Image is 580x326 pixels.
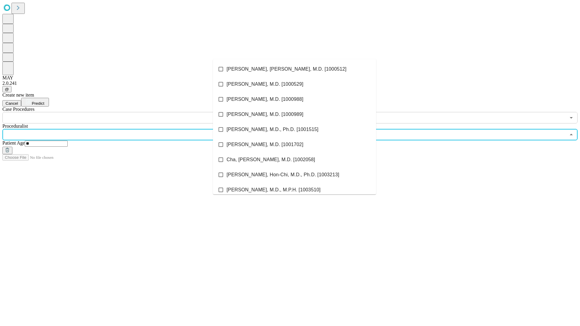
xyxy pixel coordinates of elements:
[21,98,49,107] button: Predict
[227,96,303,103] span: [PERSON_NAME], M.D. [1000988]
[2,123,28,129] span: Proceduralist
[227,111,303,118] span: [PERSON_NAME], M.D. [1000989]
[2,140,25,145] span: Patient Age
[5,87,9,91] span: @
[227,81,303,88] span: [PERSON_NAME], M.D. [1000529]
[227,171,339,178] span: [PERSON_NAME], Hon-Chi, M.D., Ph.D. [1003213]
[32,101,44,106] span: Predict
[567,130,575,139] button: Close
[227,141,303,148] span: [PERSON_NAME], M.D. [1001702]
[227,126,318,133] span: [PERSON_NAME], M.D., Ph.D. [1001515]
[2,81,578,86] div: 2.0.241
[5,101,18,106] span: Cancel
[2,107,34,112] span: Scheduled Procedure
[2,86,11,92] button: @
[227,156,315,163] span: Cha, [PERSON_NAME], M.D. [1002058]
[2,75,578,81] div: MAY
[567,113,575,122] button: Open
[227,66,346,73] span: [PERSON_NAME], [PERSON_NAME], M.D. [1000512]
[2,100,21,107] button: Cancel
[227,186,321,193] span: [PERSON_NAME], M.D., M.P.H. [1003510]
[2,92,34,97] span: Create new item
